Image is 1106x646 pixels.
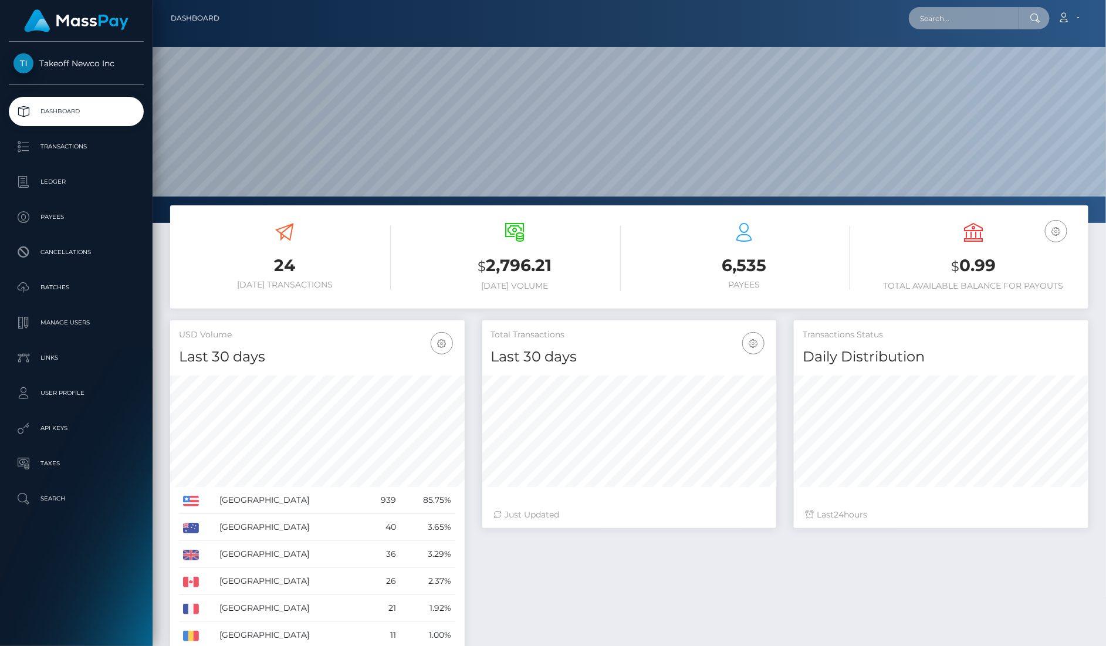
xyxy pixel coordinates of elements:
[9,273,144,302] a: Batches
[9,449,144,478] a: Taxes
[408,254,620,278] h3: 2,796.21
[408,281,620,291] h6: [DATE] Volume
[400,568,455,595] td: 2.37%
[183,496,199,506] img: US.png
[400,487,455,514] td: 85.75%
[491,347,768,367] h4: Last 30 days
[13,173,139,191] p: Ledger
[9,167,144,197] a: Ledger
[868,254,1080,278] h3: 0.99
[9,484,144,513] a: Search
[364,487,400,514] td: 939
[9,238,144,267] a: Cancellations
[183,631,199,641] img: RO.png
[179,347,456,367] h4: Last 30 days
[9,97,144,126] a: Dashboard
[13,243,139,261] p: Cancellations
[9,378,144,408] a: User Profile
[364,514,400,541] td: 40
[13,349,139,367] p: Links
[803,347,1080,367] h4: Daily Distribution
[179,329,456,341] h5: USD Volume
[951,258,959,275] small: $
[171,6,219,31] a: Dashboard
[478,258,486,275] small: $
[13,490,139,508] p: Search
[13,455,139,472] p: Taxes
[806,509,1077,521] div: Last hours
[494,509,765,521] div: Just Updated
[13,208,139,226] p: Payees
[9,308,144,337] a: Manage Users
[364,541,400,568] td: 36
[364,568,400,595] td: 26
[183,577,199,587] img: CA.png
[215,514,364,541] td: [GEOGRAPHIC_DATA]
[9,58,144,69] span: Takeoff Newco Inc
[24,9,128,32] img: MassPay Logo
[9,414,144,443] a: API Keys
[215,541,364,568] td: [GEOGRAPHIC_DATA]
[638,280,850,290] h6: Payees
[13,138,139,155] p: Transactions
[9,132,144,161] a: Transactions
[183,523,199,533] img: AU.png
[909,7,1019,29] input: Search...
[183,550,199,560] img: GB.png
[13,279,139,296] p: Batches
[13,314,139,332] p: Manage Users
[13,384,139,402] p: User Profile
[179,280,391,290] h6: [DATE] Transactions
[364,595,400,622] td: 21
[13,53,33,73] img: Takeoff Newco Inc
[400,595,455,622] td: 1.92%
[215,595,364,622] td: [GEOGRAPHIC_DATA]
[13,420,139,437] p: API Keys
[400,541,455,568] td: 3.29%
[179,254,391,277] h3: 24
[13,103,139,120] p: Dashboard
[183,604,199,614] img: FR.png
[491,329,768,341] h5: Total Transactions
[400,514,455,541] td: 3.65%
[868,281,1080,291] h6: Total Available Balance for Payouts
[215,568,364,595] td: [GEOGRAPHIC_DATA]
[9,343,144,373] a: Links
[834,509,844,520] span: 24
[9,202,144,232] a: Payees
[803,329,1080,341] h5: Transactions Status
[638,254,850,277] h3: 6,535
[215,487,364,514] td: [GEOGRAPHIC_DATA]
